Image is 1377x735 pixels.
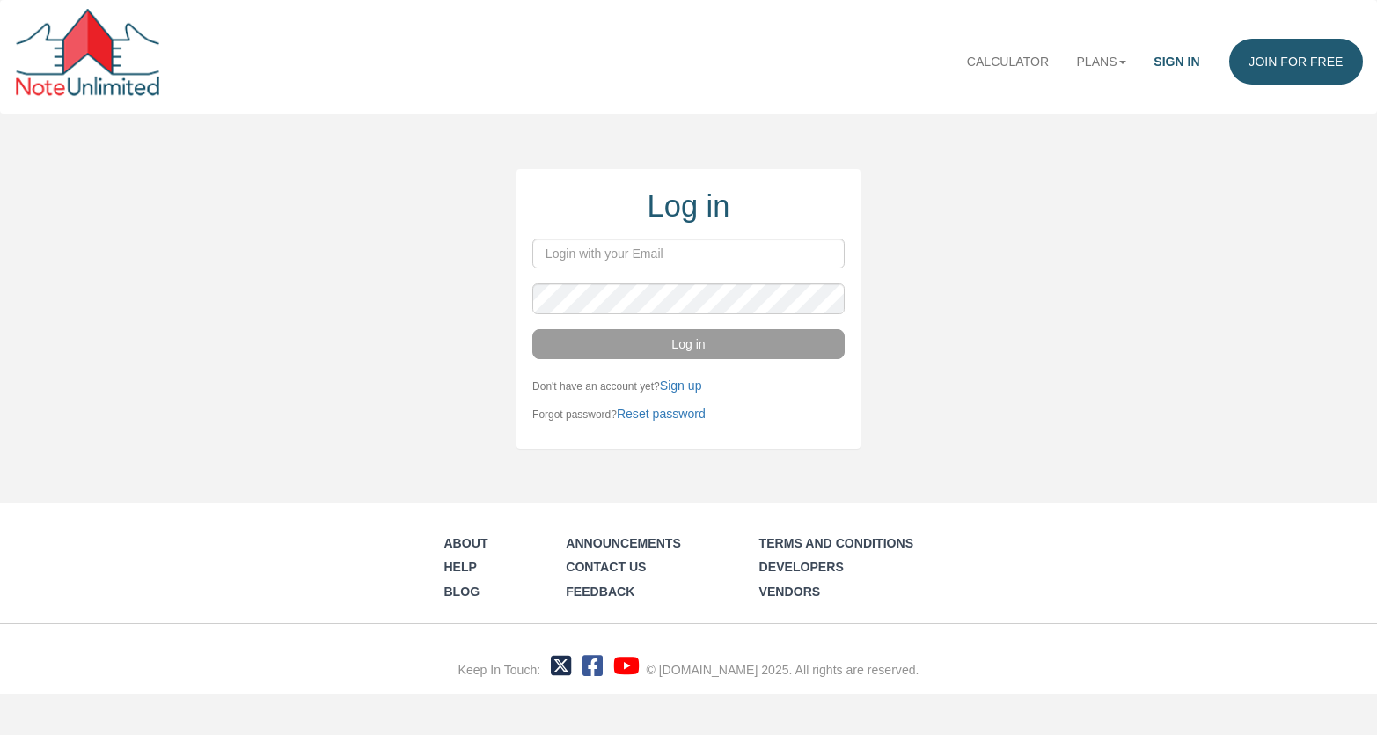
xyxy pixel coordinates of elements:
a: Sign in [1140,39,1214,84]
a: Announcements [566,536,681,550]
div: Log in [532,185,845,228]
a: Feedback [566,584,634,599]
input: Login with your Email [532,239,845,268]
a: Contact Us [566,560,646,574]
button: Log in [532,329,845,359]
a: Plans [1063,39,1140,84]
a: Developers [759,560,844,574]
a: Help [443,560,477,574]
small: Forgot password? [532,408,706,421]
div: Keep In Touch: [458,661,541,679]
a: Calculator [953,39,1063,84]
a: Blog [443,584,480,599]
a: Reset password [617,407,706,421]
a: About [443,536,487,550]
a: Vendors [759,584,821,599]
div: © [DOMAIN_NAME] 2025. All rights are reserved. [646,661,919,679]
a: Sign up [660,379,702,393]
a: Terms and Conditions [759,536,913,550]
small: Don't have an account yet? [532,380,701,393]
a: Join for FREE [1229,39,1364,84]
